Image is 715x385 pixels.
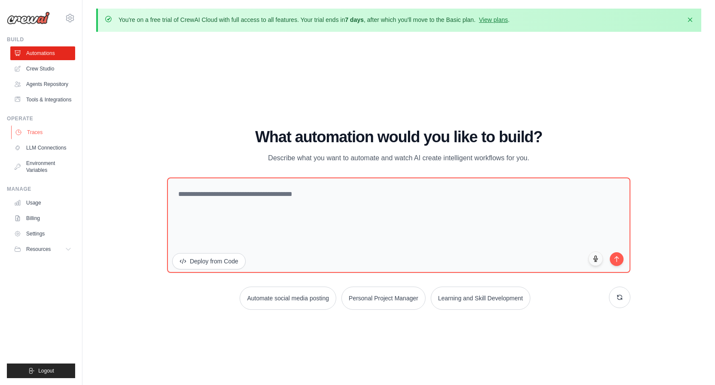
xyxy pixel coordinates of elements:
[10,77,75,91] a: Agents Repository
[10,242,75,256] button: Resources
[7,364,75,378] button: Logout
[26,246,51,253] span: Resources
[255,153,543,164] p: Describe what you want to automate and watch AI create intelligent workflows for you.
[341,287,426,310] button: Personal Project Manager
[10,93,75,107] a: Tools & Integrations
[10,156,75,177] a: Environment Variables
[10,141,75,155] a: LLM Connections
[172,253,246,269] button: Deploy from Code
[10,46,75,60] a: Automations
[345,16,364,23] strong: 7 days
[240,287,336,310] button: Automate social media posting
[7,12,50,24] img: Logo
[38,367,54,374] span: Logout
[10,62,75,76] a: Crew Studio
[167,128,630,146] h1: What automation would you like to build?
[672,344,715,385] iframe: Chat Widget
[10,227,75,241] a: Settings
[479,16,508,23] a: View plans
[7,186,75,192] div: Manage
[7,36,75,43] div: Build
[11,125,76,139] a: Traces
[431,287,530,310] button: Learning and Skill Development
[7,115,75,122] div: Operate
[119,15,510,24] p: You're on a free trial of CrewAI Cloud with full access to all features. Your trial ends in , aft...
[10,196,75,210] a: Usage
[10,211,75,225] a: Billing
